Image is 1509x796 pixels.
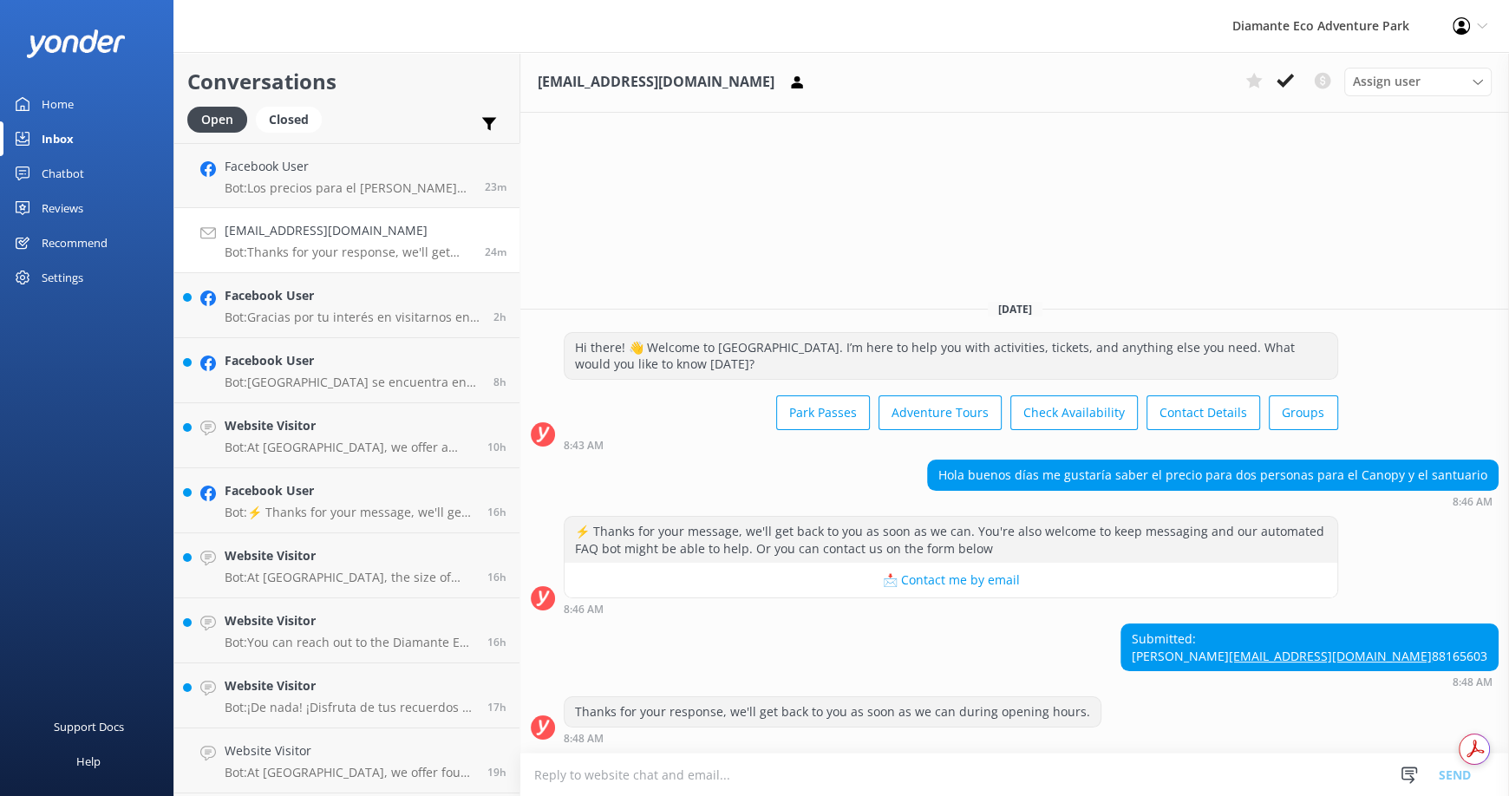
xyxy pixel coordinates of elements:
a: Website VisitorBot:You can reach out to the Diamante Eco Adventure Park team by calling [PHONE_NU... [174,598,519,663]
button: Groups [1269,395,1338,430]
a: Closed [256,109,330,128]
a: Facebook UserBot:Gracias por tu interés en visitarnos en Diamante [GEOGRAPHIC_DATA]. Para aplicar... [174,273,519,338]
div: ⚡ Thanks for your message, we'll get back to you as soon as we can. You're also welcome to keep m... [565,517,1337,563]
div: Open [187,107,247,133]
button: Check Availability [1010,395,1138,430]
div: Hi there! 👋 Welcome to [GEOGRAPHIC_DATA]. I’m here to help you with activities, tickets, and anyt... [565,333,1337,379]
a: Facebook UserBot:[GEOGRAPHIC_DATA] se encuentra en RIU Hotel [STREET_ADDRESS][PERSON_NAME]. Para ... [174,338,519,403]
div: Sep 27 2025 08:48am (UTC -06:00) America/Costa_Rica [1120,675,1499,688]
span: Assign user [1353,72,1421,91]
span: [DATE] [988,302,1042,316]
div: Reviews [42,191,83,225]
span: Sep 27 2025 08:48am (UTC -06:00) America/Costa_Rica [485,245,506,259]
h4: [EMAIL_ADDRESS][DOMAIN_NAME] [225,221,472,240]
span: Sep 26 2025 10:16pm (UTC -06:00) America/Costa_Rica [487,440,506,454]
div: Closed [256,107,322,133]
a: Website VisitorBot:At [GEOGRAPHIC_DATA], the size of your group can vary depending on the activit... [174,533,519,598]
div: Inbox [42,121,74,156]
span: Sep 26 2025 04:37pm (UTC -06:00) America/Costa_Rica [487,570,506,584]
div: Thanks for your response, we'll get back to you as soon as we can during opening hours. [565,697,1101,727]
p: Bot: At [GEOGRAPHIC_DATA], we offer a variety of thrilling guided tours: - **Zip Line Tour**: Exp... [225,440,474,455]
a: Open [187,109,256,128]
a: Facebook UserBot:Los precios para el [PERSON_NAME][GEOGRAPHIC_DATA] Discovery Pass comienzan en $... [174,143,519,208]
h3: [EMAIL_ADDRESS][DOMAIN_NAME] [538,71,774,94]
a: Website VisitorBot:¡De nada! ¡Disfruta de tus recuerdos y Pura Vida!17h [174,663,519,728]
div: Sep 27 2025 08:46am (UTC -06:00) America/Costa_Rica [927,495,1499,507]
p: Bot: ¡De nada! ¡Disfruta de tus recuerdos y Pura Vida! [225,700,474,715]
h2: Conversations [187,65,506,98]
h4: Website Visitor [225,741,474,760]
strong: 8:43 AM [564,440,604,451]
span: Sep 26 2025 04:16pm (UTC -06:00) America/Costa_Rica [487,635,506,649]
button: Park Passes [776,395,870,430]
strong: 8:46 AM [564,604,604,615]
div: Sep 27 2025 08:43am (UTC -06:00) America/Costa_Rica [564,439,1338,451]
h4: Facebook User [225,351,480,370]
strong: 8:48 AM [1453,677,1493,688]
a: Facebook UserBot:⚡ Thanks for your message, we'll get back to you as soon as we can. You're also ... [174,468,519,533]
button: 📩 Contact me by email [565,563,1337,597]
h4: Website Visitor [225,416,474,435]
p: Bot: [GEOGRAPHIC_DATA] se encuentra en RIU Hotel [STREET_ADDRESS][PERSON_NAME]. Para obtener dire... [225,375,480,390]
strong: 8:46 AM [1453,497,1493,507]
div: Help [76,744,101,779]
div: Settings [42,260,83,295]
div: Assign User [1344,68,1492,95]
div: Support Docs [54,709,124,744]
span: Sep 27 2025 06:28am (UTC -06:00) America/Costa_Rica [493,310,506,324]
p: Bot: ⚡ Thanks for your message, we'll get back to you as soon as we can. You're also welcome to k... [225,505,474,520]
a: [EMAIL_ADDRESS][DOMAIN_NAME]Bot:Thanks for your response, we'll get back to you as soon as we can... [174,208,519,273]
span: Sep 26 2025 05:03pm (UTC -06:00) America/Costa_Rica [487,505,506,519]
p: Bot: Los precios para el [PERSON_NAME][GEOGRAPHIC_DATA] Discovery Pass comienzan en $45 para adul... [225,180,472,196]
h4: Facebook User [225,481,474,500]
div: Sep 27 2025 08:46am (UTC -06:00) America/Costa_Rica [564,603,1338,615]
div: Submitted: [PERSON_NAME] 88165603 [1121,624,1498,670]
h4: Website Visitor [225,546,474,565]
div: Sep 27 2025 08:48am (UTC -06:00) America/Costa_Rica [564,732,1101,744]
h4: Website Visitor [225,611,474,630]
h4: Facebook User [225,157,472,176]
div: Recommend [42,225,108,260]
span: Sep 27 2025 12:47am (UTC -06:00) America/Costa_Rica [493,375,506,389]
a: [EMAIL_ADDRESS][DOMAIN_NAME] [1229,648,1432,664]
p: Bot: Gracias por tu interés en visitarnos en Diamante [GEOGRAPHIC_DATA]. Para aplicar la tarifa n... [225,310,480,325]
button: Adventure Tours [879,395,1002,430]
span: Sep 26 2025 02:06pm (UTC -06:00) America/Costa_Rica [487,765,506,780]
h4: Facebook User [225,286,480,305]
div: Hola buenos días me gustaría saber el precio para dos personas para el Canopy y el santuario [928,460,1498,490]
p: Bot: You can reach out to the Diamante Eco Adventure Park team by calling [PHONE_NUMBER], sending... [225,635,474,650]
span: Sep 27 2025 08:49am (UTC -06:00) America/Costa_Rica [485,179,506,194]
p: Bot: At [GEOGRAPHIC_DATA], we offer four exciting pass options to suit every adventurer's spirit:... [225,765,474,780]
div: Home [42,87,74,121]
h4: Website Visitor [225,676,474,695]
p: Bot: At [GEOGRAPHIC_DATA], the size of your group can vary depending on the activity. For instanc... [225,570,474,585]
a: Website VisitorBot:At [GEOGRAPHIC_DATA], we offer a variety of thrilling guided tours: - **Zip Li... [174,403,519,468]
img: yonder-white-logo.png [26,29,126,58]
strong: 8:48 AM [564,734,604,744]
span: Sep 26 2025 03:52pm (UTC -06:00) America/Costa_Rica [487,700,506,714]
button: Contact Details [1146,395,1260,430]
p: Bot: Thanks for your response, we'll get back to you as soon as we can during opening hours. [225,245,472,260]
div: Chatbot [42,156,84,191]
a: Website VisitorBot:At [GEOGRAPHIC_DATA], we offer four exciting pass options to suit every advent... [174,728,519,793]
